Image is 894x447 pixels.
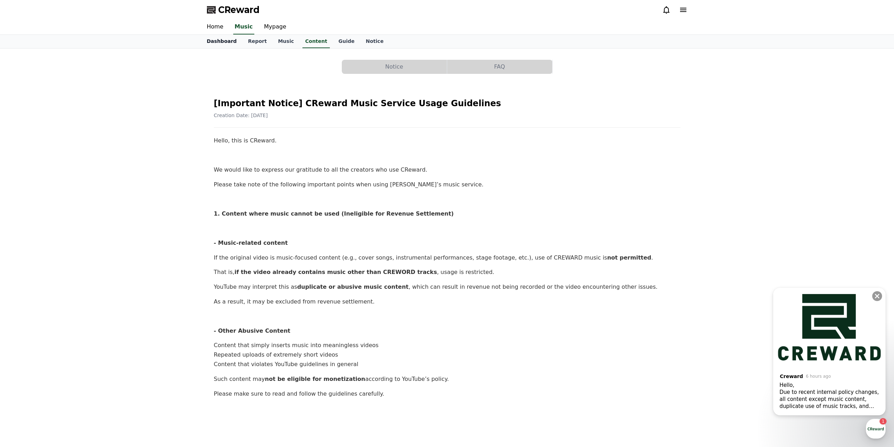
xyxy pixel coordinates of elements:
strong: if the video already contains music other than CREWORD tracks [234,269,437,275]
p: Hello, this is CReward. [214,136,680,145]
a: Dashboard [201,35,242,48]
p: As a result, it may be excluded from revenue settlement. [214,297,680,306]
strong: not permitted [607,254,651,261]
a: Home [2,223,46,241]
button: FAQ [447,60,552,74]
strong: duplicate or abusive music content [297,283,409,290]
span: 1 [71,223,74,228]
span: Creation Date: [DATE] [214,113,268,118]
li: Content that violates YouTube guidelines in general [214,360,680,369]
a: Guide [333,35,360,48]
a: Settings [91,223,135,241]
p: Please take note of the following important points when using [PERSON_NAME]’s music service. [214,180,680,189]
span: Settings [104,234,121,239]
li: Content that simply inserts music into meaningless videos [214,341,680,350]
li: Repeated uploads of extremely short videos [214,350,680,360]
a: Home [201,20,229,34]
span: Messages [58,234,79,240]
a: Mypage [259,20,292,34]
a: Content [302,35,330,48]
a: 1Messages [46,223,91,241]
p: That is, , usage is restricted. [214,268,680,277]
p: Such content may according to YouTube’s policy. [214,375,680,384]
button: Notice [342,60,447,74]
a: FAQ [447,60,553,74]
a: Music [233,20,254,34]
a: Notice [360,35,389,48]
strong: - Other Abusive Content [214,327,291,334]
span: Home [18,234,30,239]
strong: - Music-related content [214,240,288,246]
h2: [Important Notice] CReward Music Service Usage Guidelines [214,98,680,109]
p: If the original video is music-focused content (e.g., cover songs, instrumental performances, sta... [214,253,680,262]
span: CReward [218,4,260,15]
a: Report [242,35,273,48]
p: Please make sure to read and follow the guidelines carefully. [214,389,680,398]
p: We would like to express our gratitude to all the creators who use CReward. [214,165,680,174]
strong: not be eligible for monetization [265,376,365,382]
a: CReward [207,4,260,15]
p: YouTube may interpret this as , which can result in revenue not being recorded or the video encou... [214,282,680,292]
a: Music [272,35,299,48]
strong: 1. Content where music cannot be used (Ineligible for Revenue Settlement) [214,210,454,217]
